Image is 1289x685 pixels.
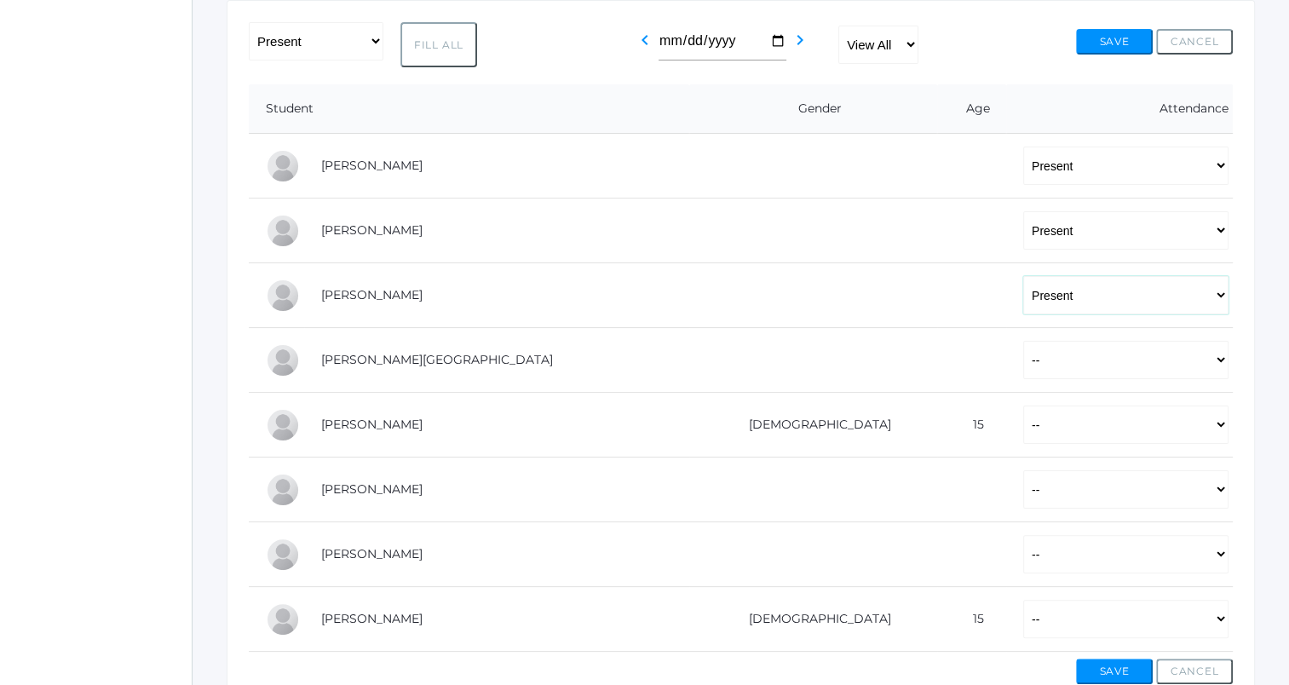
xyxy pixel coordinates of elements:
[249,84,689,134] th: Student
[321,158,423,173] a: [PERSON_NAME]
[321,611,423,626] a: [PERSON_NAME]
[635,30,655,50] i: chevron_left
[689,393,938,458] td: [DEMOGRAPHIC_DATA]
[1156,659,1233,684] button: Cancel
[1006,84,1233,134] th: Attendance
[266,279,300,313] div: Wyatt Hill
[937,587,1006,652] td: 15
[266,408,300,442] div: Ryan Lawler
[689,587,938,652] td: [DEMOGRAPHIC_DATA]
[1156,29,1233,55] button: Cancel
[321,481,423,497] a: [PERSON_NAME]
[1076,29,1153,55] button: Save
[400,22,477,67] button: Fill All
[321,287,423,302] a: [PERSON_NAME]
[937,393,1006,458] td: 15
[790,30,810,50] i: chevron_right
[1076,659,1153,684] button: Save
[266,602,300,636] div: Haylie Slawson
[321,352,553,367] a: [PERSON_NAME][GEOGRAPHIC_DATA]
[266,473,300,507] div: Wylie Myers
[937,84,1006,134] th: Age
[635,37,655,54] a: chevron_left
[321,222,423,238] a: [PERSON_NAME]
[266,538,300,572] div: Emme Renz
[321,417,423,432] a: [PERSON_NAME]
[321,546,423,561] a: [PERSON_NAME]
[790,37,810,54] a: chevron_right
[689,84,938,134] th: Gender
[266,343,300,377] div: Austin Hill
[266,214,300,248] div: LaRae Erner
[266,149,300,183] div: Reese Carr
